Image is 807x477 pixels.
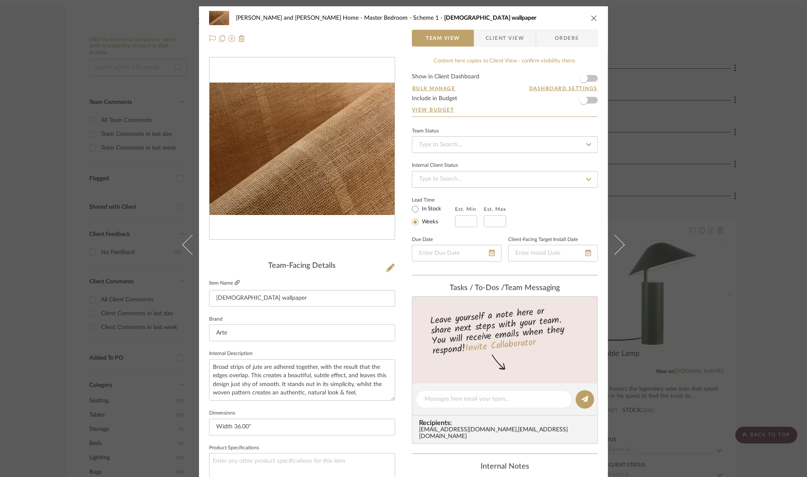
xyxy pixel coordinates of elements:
[450,284,505,292] span: Tasks / To-Dos /
[209,10,229,26] img: df965a3c-3923-4e72-9f31-071e2a318fe4_48x40.jpg
[412,85,456,92] button: Bulk Manage
[210,83,395,215] img: df965a3c-3923-4e72-9f31-071e2a318fe4_436x436.jpg
[486,30,524,47] span: Client View
[411,302,599,358] div: Leave yourself a note here or share next steps with your team. You will receive emails when they ...
[455,206,476,212] label: Est. Min
[209,280,240,287] label: Item Name
[529,85,598,92] button: Dashboard Settings
[209,446,259,450] label: Product Specifications
[209,352,253,356] label: Internal Description
[209,262,395,271] div: Team-Facing Details
[412,136,598,153] input: Type to Search…
[412,106,598,113] a: View Budget
[238,35,245,42] img: Remove from project
[209,324,395,341] input: Enter Brand
[426,30,460,47] span: Team View
[419,419,594,427] span: Recipients:
[420,205,441,213] label: In Stock
[412,204,455,227] mat-radio-group: Select item type
[412,238,433,242] label: Due Date
[364,15,444,21] span: Master Bedroom - Scheme 1
[209,419,395,436] input: Enter the dimensions of this item
[444,15,536,21] span: [DEMOGRAPHIC_DATA] wallpaper
[412,57,598,65] div: Content here copies to Client View - confirm visibility there.
[412,196,455,204] label: Lead Time
[508,238,578,242] label: Client-Facing Target Install Date
[412,163,458,168] div: Internal Client Status
[508,245,598,262] input: Enter Install Date
[419,427,594,440] div: [EMAIL_ADDRESS][DOMAIN_NAME] , [EMAIL_ADDRESS][DOMAIN_NAME]
[209,290,395,307] input: Enter Item Name
[209,411,235,415] label: Dimensions
[484,206,506,212] label: Est. Max
[412,245,502,262] input: Enter Due Date
[465,335,536,356] a: Invite Collaborator
[236,15,364,21] span: [PERSON_NAME] and [PERSON_NAME] Home
[412,129,439,133] div: Team Status
[210,83,395,215] div: 0
[209,317,222,321] label: Brand
[590,14,598,22] button: close
[412,171,598,188] input: Type to Search…
[420,218,438,226] label: Weeks
[412,284,598,293] div: team Messaging
[546,30,588,47] span: Orders
[412,462,598,472] div: Internal Notes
